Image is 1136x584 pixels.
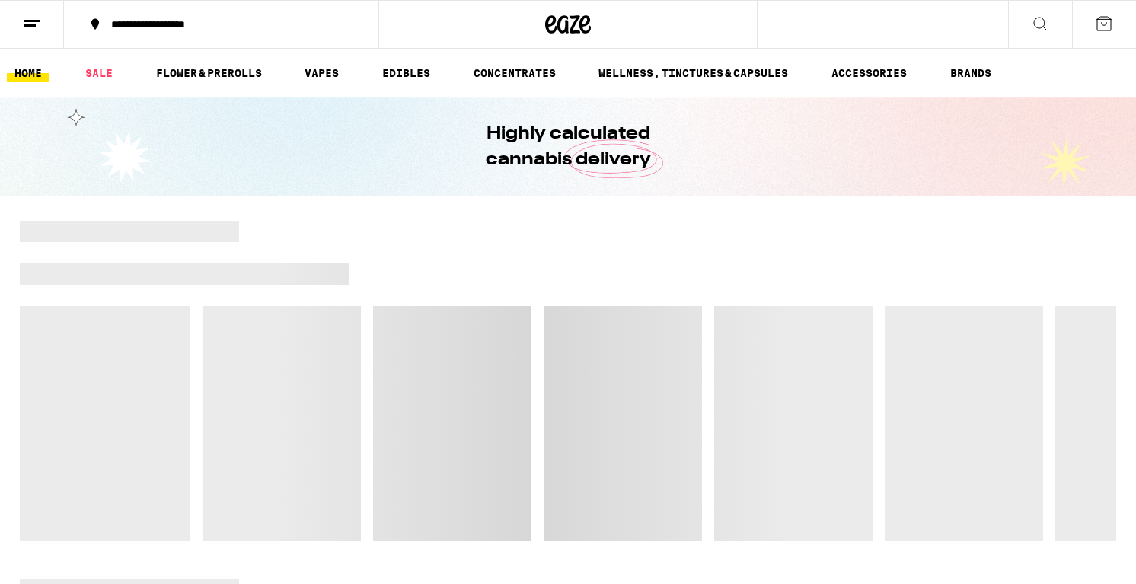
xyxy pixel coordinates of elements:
a: VAPES [297,64,346,82]
a: HOME [7,64,49,82]
a: SALE [78,64,120,82]
h1: Highly calculated cannabis delivery [442,121,694,173]
a: FLOWER & PREROLLS [148,64,270,82]
a: ACCESSORIES [824,64,914,82]
a: CONCENTRATES [466,64,563,82]
a: BRANDS [943,64,999,82]
a: WELLNESS, TINCTURES & CAPSULES [591,64,796,82]
a: EDIBLES [375,64,438,82]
